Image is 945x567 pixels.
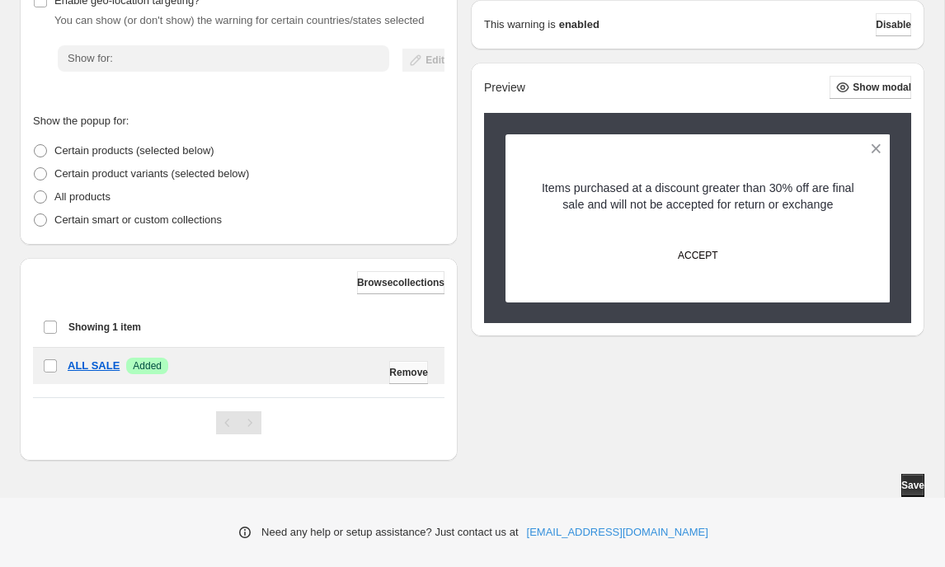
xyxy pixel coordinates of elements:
[527,524,708,541] a: [EMAIL_ADDRESS][DOMAIN_NAME]
[216,411,261,434] nav: Pagination
[389,366,428,379] span: Remove
[652,237,743,274] button: ACCEPT
[54,14,425,26] span: You can show (or don't show) the warning for certain countries/states selected
[876,18,911,31] span: Disable
[54,167,249,180] span: Certain product variants (selected below)
[68,358,120,374] a: ALL SALE
[389,361,428,384] button: Remove
[559,16,599,33] strong: enabled
[133,359,162,373] span: Added
[54,212,222,228] p: Certain smart or custom collections
[901,479,924,492] span: Save
[357,276,444,289] span: Browse collections
[68,321,141,334] span: Showing 1 item
[484,16,556,33] p: This warning is
[534,180,862,213] p: Items purchased at a discount greater than 30% off are final sale and will not be accepted for re...
[54,189,110,205] p: All products
[54,144,214,157] span: Certain products (selected below)
[853,81,911,94] span: Show modal
[876,13,911,36] button: Disable
[33,115,129,127] span: Show the popup for:
[901,474,924,497] button: Save
[484,81,525,95] h2: Preview
[357,271,444,294] button: Browsecollections
[68,52,113,64] span: Show for:
[830,76,911,99] button: Show modal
